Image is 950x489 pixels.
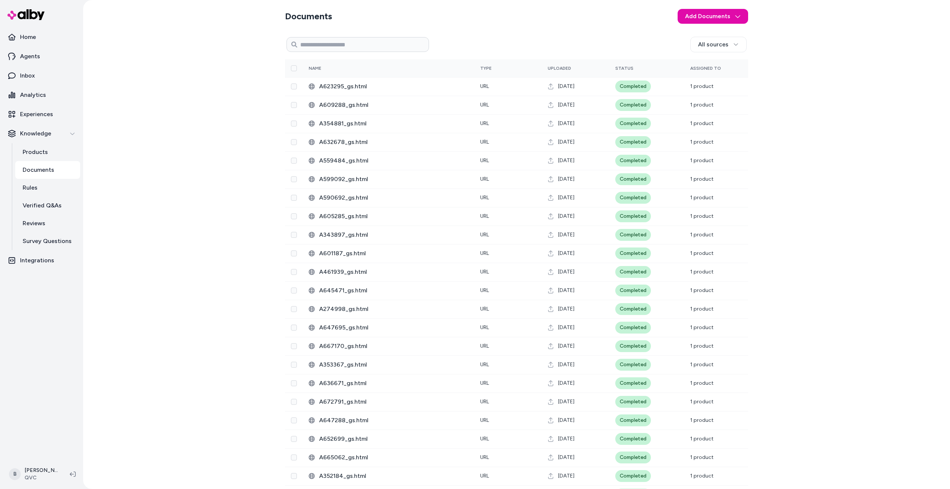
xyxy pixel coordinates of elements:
span: URL [480,473,489,479]
span: URL [480,380,489,386]
span: URL [480,324,489,331]
span: 1 product [690,306,714,312]
span: URL [480,157,489,164]
button: Select row [291,250,297,256]
p: Documents [23,165,54,174]
span: [DATE] [558,324,574,331]
img: alby Logo [7,9,45,20]
span: 1 product [690,473,714,479]
span: [DATE] [558,380,574,387]
button: Select all [291,65,297,71]
button: All sources [690,37,747,52]
span: A354881_gs.html [319,119,468,128]
button: Select row [291,454,297,460]
button: Select row [291,83,297,89]
div: A636671_gs.html [309,379,468,388]
span: 1 product [690,417,714,423]
span: A343897_gs.html [319,230,468,239]
p: Survey Questions [23,237,72,246]
div: Completed [615,118,651,129]
span: A352184_gs.html [319,472,468,480]
button: Select row [291,232,297,238]
span: A647695_gs.html [319,323,468,332]
span: 1 product [690,361,714,368]
div: A672791_gs.html [309,397,468,406]
div: Completed [615,340,651,352]
span: [DATE] [558,101,574,109]
div: A354881_gs.html [309,119,468,128]
div: A647695_gs.html [309,323,468,332]
button: Select row [291,362,297,368]
span: A601187_gs.html [319,249,468,258]
span: A647288_gs.html [319,416,468,425]
span: [DATE] [558,120,574,127]
div: Completed [615,210,651,222]
span: [DATE] [558,175,574,183]
button: Select row [291,436,297,442]
div: A352184_gs.html [309,472,468,480]
button: Select row [291,343,297,349]
button: Select row [291,121,297,127]
div: A461939_gs.html [309,268,468,276]
span: URL [480,361,489,368]
button: Select row [291,176,297,182]
a: Documents [15,161,80,179]
span: All sources [698,40,728,49]
div: A645471_gs.html [309,286,468,295]
div: Completed [615,81,651,92]
span: [DATE] [558,250,574,257]
p: Inbox [20,71,35,80]
p: Agents [20,52,40,61]
button: Knowledge [3,125,80,142]
div: A605285_gs.html [309,212,468,221]
span: 1 product [690,176,714,182]
div: A632678_gs.html [309,138,468,147]
span: A672791_gs.html [319,397,468,406]
span: URL [480,176,489,182]
div: A623295_gs.html [309,82,468,91]
div: Completed [615,173,651,185]
span: 1 product [690,436,714,442]
div: A599092_gs.html [309,175,468,184]
span: URL [480,83,489,89]
p: Knowledge [20,129,51,138]
span: A274998_gs.html [319,305,468,314]
div: Completed [615,359,651,371]
span: A645471_gs.html [319,286,468,295]
a: Reviews [15,214,80,232]
span: 1 product [690,120,714,127]
span: 1 product [690,194,714,201]
span: Status [615,66,633,71]
span: B [9,468,21,480]
h2: Documents [285,10,332,22]
button: Select row [291,195,297,201]
span: 1 product [690,232,714,238]
span: A353367_gs.html [319,360,468,369]
div: A601187_gs.html [309,249,468,258]
button: Select row [291,288,297,293]
span: [DATE] [558,472,574,480]
span: [DATE] [558,398,574,406]
span: URL [480,120,489,127]
span: URL [480,287,489,293]
span: A632678_gs.html [319,138,468,147]
button: Select row [291,380,297,386]
div: Completed [615,266,651,278]
div: Completed [615,303,651,315]
a: Home [3,28,80,46]
button: Add Documents [678,9,748,24]
div: A665062_gs.html [309,453,468,462]
div: Completed [615,452,651,463]
a: Agents [3,47,80,65]
div: A274998_gs.html [309,305,468,314]
span: URL [480,139,489,145]
div: Completed [615,433,651,445]
button: Select row [291,102,297,108]
span: Uploaded [548,66,571,71]
div: A647288_gs.html [309,416,468,425]
div: Name [309,65,364,71]
a: Analytics [3,86,80,104]
p: Reviews [23,219,45,228]
div: A559484_gs.html [309,156,468,165]
span: URL [480,398,489,405]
